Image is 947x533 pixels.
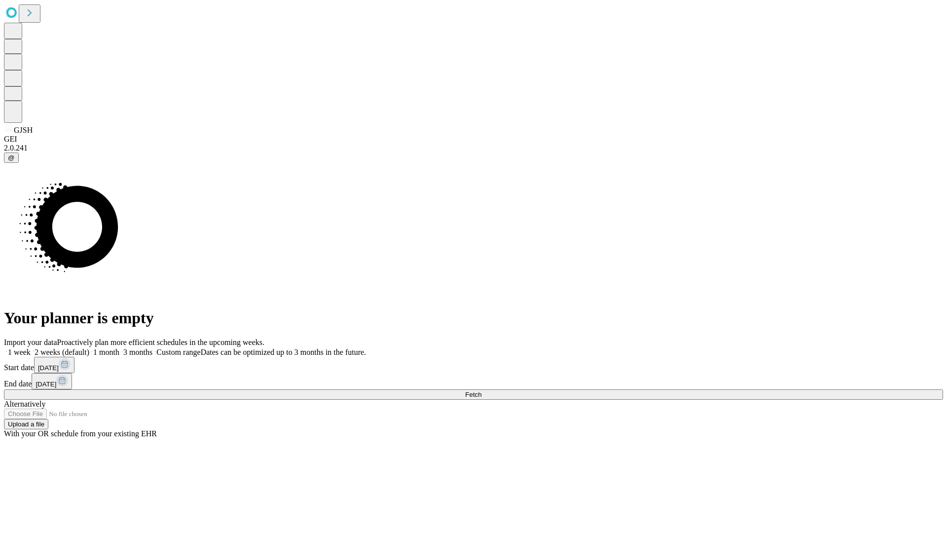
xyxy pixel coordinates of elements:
span: 2 weeks (default) [35,348,89,356]
span: 1 month [93,348,119,356]
span: Dates can be optimized up to 3 months in the future. [201,348,366,356]
span: [DATE] [38,364,59,372]
button: [DATE] [34,357,74,373]
span: [DATE] [36,381,56,388]
div: GEI [4,135,943,144]
button: [DATE] [32,373,72,389]
div: End date [4,373,943,389]
button: @ [4,152,19,163]
span: 3 months [123,348,152,356]
h1: Your planner is empty [4,309,943,327]
span: Alternatively [4,400,45,408]
span: Import your data [4,338,57,346]
span: With your OR schedule from your existing EHR [4,429,157,438]
span: Fetch [465,391,481,398]
span: Custom range [156,348,200,356]
span: Proactively plan more efficient schedules in the upcoming weeks. [57,338,264,346]
span: GJSH [14,126,33,134]
button: Upload a file [4,419,48,429]
div: Start date [4,357,943,373]
span: 1 week [8,348,31,356]
span: @ [8,154,15,161]
button: Fetch [4,389,943,400]
div: 2.0.241 [4,144,943,152]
